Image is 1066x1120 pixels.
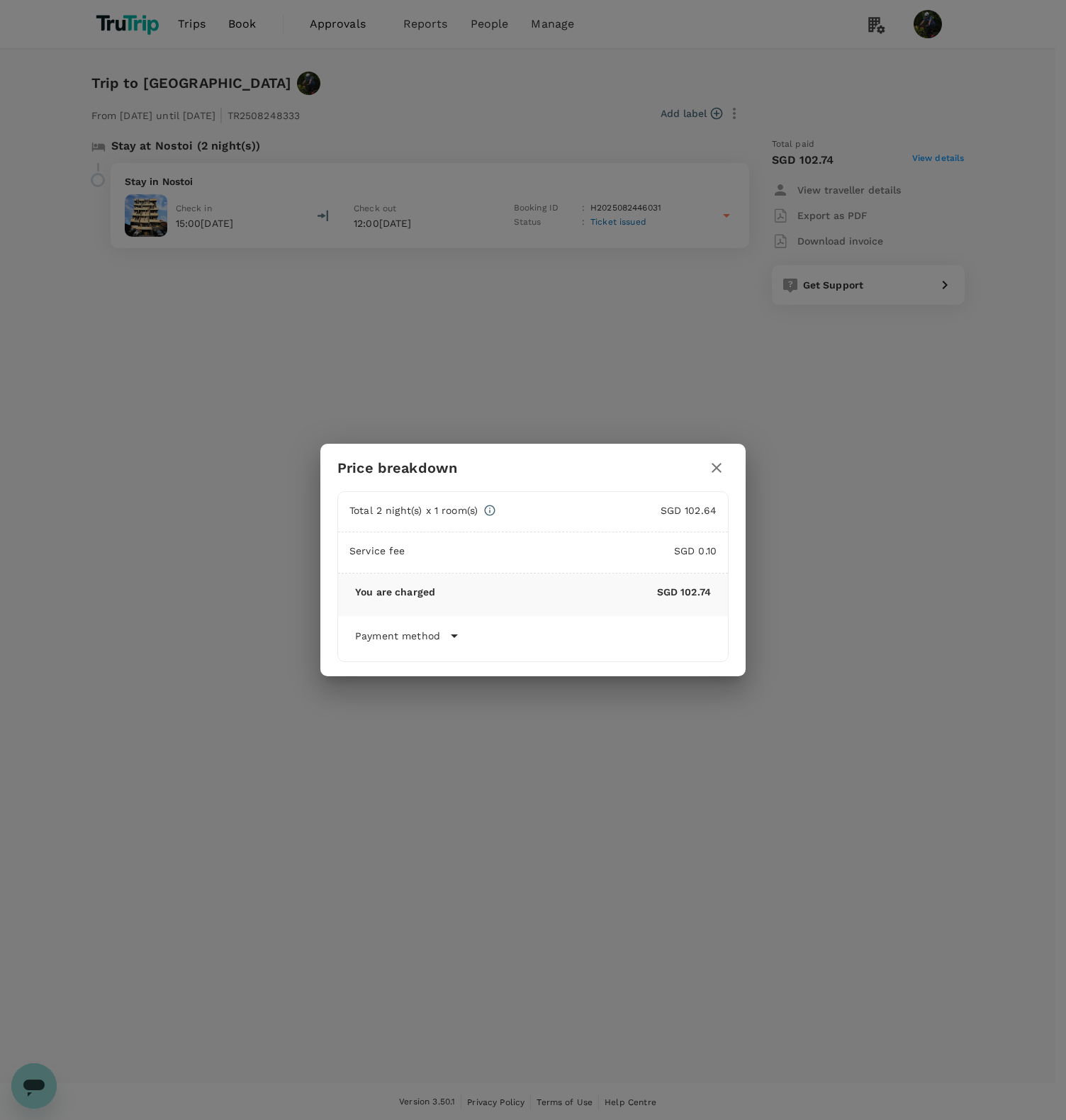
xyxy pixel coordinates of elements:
p: SGD 0.10 [405,544,717,558]
p: Service fee [349,544,405,558]
p: Total 2 night(s) x 1 room(s) [349,503,478,517]
p: You are charged [355,585,435,599]
p: Payment method [355,629,440,643]
h6: Price breakdown [337,457,457,479]
p: SGD 102.64 [496,503,717,517]
p: SGD 102.74 [435,585,711,599]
